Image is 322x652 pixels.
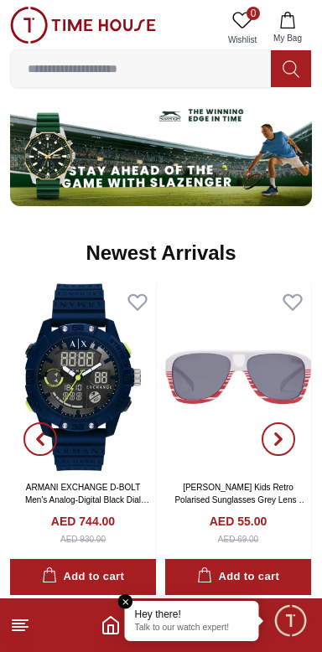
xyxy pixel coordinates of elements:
h4: AED 55.00 [210,513,267,530]
button: Add to cart [10,559,156,595]
h2: Newest Arrivals [86,240,236,266]
h4: AED 744.00 [51,513,115,530]
button: My Bag [263,7,312,49]
div: Add to cart [197,567,279,587]
a: Home [101,615,121,635]
span: Wishlist [221,34,263,46]
div: AED 930.00 [60,533,106,546]
p: Talk to our watch expert! [135,623,249,634]
img: ... [10,93,312,206]
a: 0Wishlist [221,7,263,49]
img: ARMANI EXCHANGE D-BOLT Men's Analog-Digital Black Dial Watch - AX2962 [10,283,156,471]
img: ... [10,7,156,44]
div: Hey there! [135,608,249,621]
span: 0 [247,7,260,20]
em: Close tooltip [118,594,133,609]
div: Add to cart [42,567,124,587]
div: AED 69.00 [218,533,258,546]
button: Add to cart [165,559,311,595]
a: ARMANI EXCHANGE D-BOLT Men's Analog-Digital Black Dial Watch - AX2962 [25,483,149,517]
span: My Bag [267,32,309,44]
a: [PERSON_NAME] Kids Retro Polarised Sunglasses Grey Lens - LCK108C03 [174,483,307,517]
img: Lee Cooper Kids Retro Polarised Sunglasses Grey Lens - LCK108C03 [165,283,311,471]
div: Chat Widget [273,603,309,639]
